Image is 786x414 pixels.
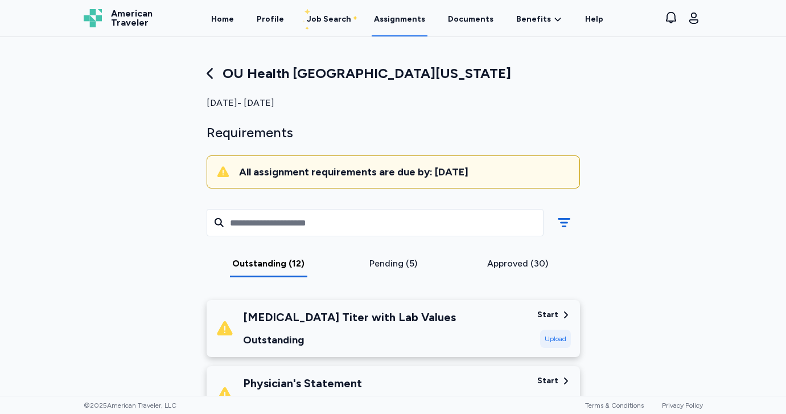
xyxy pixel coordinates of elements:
[243,332,456,348] div: Outstanding
[516,14,562,25] a: Benefits
[211,257,327,270] div: Outstanding (12)
[540,330,571,348] div: Upload
[662,401,703,409] a: Privacy Policy
[537,309,558,321] div: Start
[537,375,558,387] div: Start
[207,96,580,110] div: [DATE] - [DATE]
[207,124,580,142] div: Requirements
[239,165,570,179] div: All assignment requirements are due by: [DATE]
[84,401,176,410] span: © 2025 American Traveler, LLC
[243,309,456,325] div: [MEDICAL_DATA] Titer with Lab Values
[111,9,153,27] span: American Traveler
[585,401,644,409] a: Terms & Conditions
[372,1,427,36] a: Assignments
[243,375,362,391] div: Physician's Statement
[207,64,580,83] div: OU Health [GEOGRAPHIC_DATA][US_STATE]
[460,257,575,270] div: Approved (30)
[84,9,102,27] img: Logo
[307,14,351,25] div: Job Search
[516,14,551,25] span: Benefits
[335,257,451,270] div: Pending (5)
